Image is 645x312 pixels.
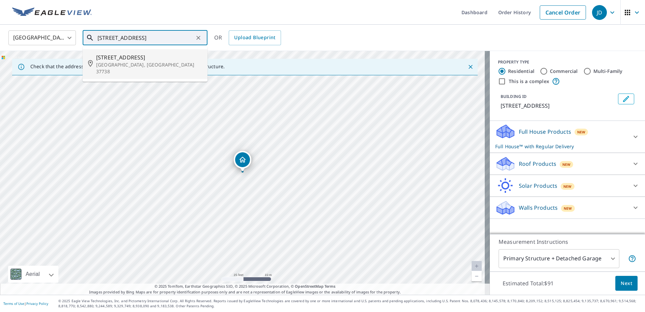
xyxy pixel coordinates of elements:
[495,178,640,194] div: Solar ProductsNew
[495,143,627,150] p: Full House™ with Regular Delivery
[593,68,623,75] label: Multi-Family
[58,298,642,309] p: © 2025 Eagle View Technologies, Inc. and Pictometry International Corp. All Rights Reserved. Repo...
[155,284,336,289] span: © 2025 TomTom, Earthstar Geographics SIO, © 2025 Microsoft Corporation, ©
[234,151,251,172] div: Dropped pin, building 1, Residential property, 504 Historic Nature Trl Gatlinburg, TN 37738
[501,94,527,99] p: BUILDING ID
[540,5,586,20] a: Cancel Order
[30,63,225,70] p: Check that the address is accurate, then drag the marker over the correct structure.
[577,129,586,135] span: New
[8,266,58,283] div: Aerial
[501,102,615,110] p: [STREET_ADDRESS]
[562,162,571,167] span: New
[615,276,638,291] button: Next
[508,68,534,75] label: Residential
[495,156,640,172] div: Roof ProductsNew
[519,204,558,212] p: Walls Products
[96,53,202,61] span: [STREET_ADDRESS]
[3,302,48,306] p: |
[550,68,578,75] label: Commercial
[499,249,619,268] div: Primary Structure + Detached Garage
[24,266,42,283] div: Aerial
[96,61,202,75] p: [GEOGRAPHIC_DATA], [GEOGRAPHIC_DATA] 37738
[628,255,636,263] span: Your report will include the primary structure and a detached garage if one exists.
[194,33,203,43] button: Clear
[472,261,482,271] a: Current Level 20, Zoom In Disabled
[592,5,607,20] div: JD
[618,94,634,104] button: Edit building 1
[621,279,632,288] span: Next
[97,28,194,47] input: Search by address or latitude-longitude
[495,200,640,216] div: Walls ProductsNew
[8,28,76,47] div: [GEOGRAPHIC_DATA]
[466,62,475,71] button: Close
[519,128,571,136] p: Full House Products
[12,7,92,18] img: EV Logo
[472,271,482,281] a: Current Level 20, Zoom Out
[295,284,323,289] a: OpenStreetMap
[497,276,559,291] p: Estimated Total: $91
[499,238,636,246] p: Measurement Instructions
[564,206,572,211] span: New
[563,184,572,189] span: New
[509,78,549,85] label: This is a complex
[26,301,48,306] a: Privacy Policy
[498,59,637,65] div: PROPERTY TYPE
[234,33,275,42] span: Upload Blueprint
[519,160,556,168] p: Roof Products
[495,124,640,150] div: Full House ProductsNewFull House™ with Regular Delivery
[325,284,336,289] a: Terms
[214,30,281,45] div: OR
[3,301,24,306] a: Terms of Use
[229,30,281,45] a: Upload Blueprint
[519,182,557,190] p: Solar Products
